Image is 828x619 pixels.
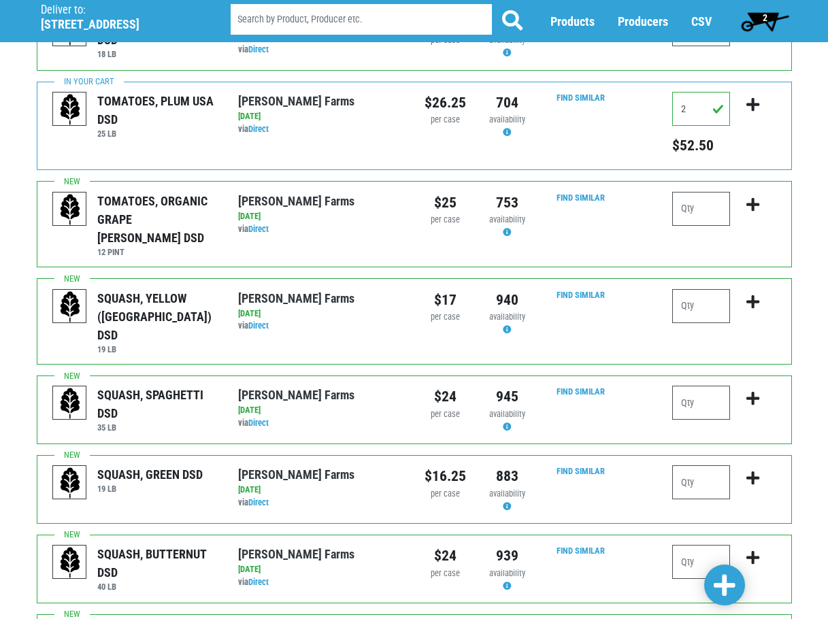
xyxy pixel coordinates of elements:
a: Find Similar [557,466,605,476]
h6: 12 PINT [97,247,218,257]
a: Find Similar [557,93,605,103]
input: Qty [672,465,730,499]
a: Find Similar [557,290,605,300]
div: $17 [425,289,466,311]
div: $24 [425,386,466,407]
a: [PERSON_NAME] Farms [238,194,354,208]
div: 945 [486,386,528,407]
a: Direct [248,418,269,428]
a: [PERSON_NAME] Farms [238,94,354,108]
div: [DATE] [238,404,403,417]
a: 2 [735,7,795,35]
div: $24 [425,545,466,567]
h5: Total price [672,137,730,154]
div: per case [425,488,466,501]
a: Direct [248,44,269,54]
a: Direct [248,124,269,134]
div: [DATE] [238,563,403,576]
p: Deliver to: [41,3,196,17]
h6: 40 LB [97,582,218,592]
a: Find Similar [557,193,605,203]
span: availability [489,312,525,322]
input: Qty [672,92,730,126]
div: per case [425,408,466,421]
input: Qty [672,545,730,579]
div: 940 [486,289,528,311]
img: placeholder-variety-43d6402dacf2d531de610a020419775a.svg [53,386,87,420]
img: placeholder-variety-43d6402dacf2d531de610a020419775a.svg [53,546,87,580]
span: 2 [763,12,767,23]
h6: 19 LB [97,484,203,494]
div: via [238,497,403,509]
div: via [238,223,403,236]
a: [PERSON_NAME] Farms [238,467,354,482]
a: CSV [691,14,712,29]
input: Qty [672,289,730,323]
div: per case [425,311,466,324]
input: Qty [672,192,730,226]
div: 939 [486,545,528,567]
div: TOMATOES, ORGANIC GRAPE [PERSON_NAME] DSD [97,192,218,247]
div: 883 [486,465,528,487]
a: Products [550,14,595,29]
div: 704 [486,92,528,114]
div: SQUASH, YELLOW ([GEOGRAPHIC_DATA]) DSD [97,289,218,344]
span: availability [489,568,525,578]
div: [DATE] [238,484,403,497]
a: Direct [248,320,269,331]
a: Direct [248,577,269,587]
div: via [238,44,403,56]
div: SQUASH, GREEN DSD [97,465,203,484]
div: per case [425,214,466,227]
div: via [238,576,403,589]
div: $26.25 [425,92,466,114]
h6: 25 LB [97,129,218,139]
img: placeholder-variety-43d6402dacf2d531de610a020419775a.svg [53,93,87,127]
a: Direct [248,224,269,234]
span: availability [489,409,525,419]
h6: 35 LB [97,422,218,433]
img: placeholder-variety-43d6402dacf2d531de610a020419775a.svg [53,290,87,324]
div: 753 [486,192,528,214]
div: SQUASH, SPAGHETTI DSD [97,386,218,422]
h5: [STREET_ADDRESS] [41,17,196,32]
a: Find Similar [557,546,605,556]
div: [DATE] [238,110,403,123]
span: availability [489,488,525,499]
img: placeholder-variety-43d6402dacf2d531de610a020419775a.svg [53,193,87,227]
a: [PERSON_NAME] Farms [238,291,354,305]
span: availability [489,114,525,124]
div: Availability may be subject to change. [486,114,528,139]
a: Producers [618,14,668,29]
div: per case [425,114,466,127]
div: TOMATOES, PLUM USA DSD [97,92,218,129]
input: Search by Product, Producer etc. [231,4,492,35]
input: Qty [672,386,730,420]
div: via [238,123,403,136]
div: via [238,417,403,430]
a: Find Similar [557,386,605,397]
img: placeholder-variety-43d6402dacf2d531de610a020419775a.svg [53,466,87,500]
span: availability [489,214,525,224]
div: per case [425,567,466,580]
div: [DATE] [238,307,403,320]
div: $16.25 [425,465,466,487]
h6: 18 LB [97,49,218,59]
div: $25 [425,192,466,214]
a: [PERSON_NAME] Farms [238,547,354,561]
div: [DATE] [238,210,403,223]
a: [PERSON_NAME] Farms [238,388,354,402]
h6: 19 LB [97,344,218,354]
div: via [238,320,403,333]
a: Direct [248,497,269,507]
div: SQUASH, BUTTERNUT DSD [97,545,218,582]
